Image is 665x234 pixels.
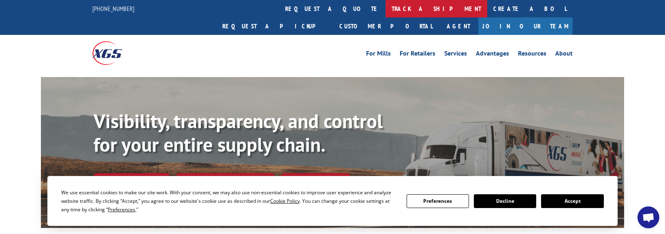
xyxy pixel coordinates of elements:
div: Cookie Consent Prompt [47,176,618,226]
a: Track shipment [94,173,170,190]
button: Decline [474,194,536,208]
a: For Retailers [400,50,435,59]
span: Preferences [108,206,135,213]
a: XGS ASSISTANT [281,173,350,191]
a: About [555,50,573,59]
span: Cookie Policy [270,198,300,204]
a: Request a pickup [216,17,333,35]
a: Agent [439,17,478,35]
div: We use essential cookies to make our site work. With your consent, we may also use non-essential ... [61,188,396,214]
div: Open chat [637,206,659,228]
a: Customer Portal [333,17,439,35]
a: Advantages [476,50,509,59]
a: [PHONE_NUMBER] [92,4,134,13]
button: Preferences [407,194,469,208]
a: Resources [518,50,546,59]
button: Accept [541,194,603,208]
a: Join Our Team [478,17,573,35]
a: Services [444,50,467,59]
b: Visibility, transparency, and control for your entire supply chain. [94,108,383,157]
a: Calculate transit time [176,173,275,191]
a: For Mills [366,50,391,59]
